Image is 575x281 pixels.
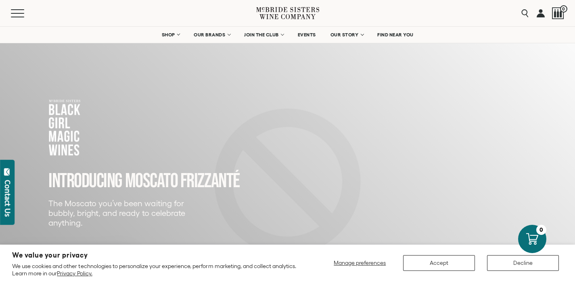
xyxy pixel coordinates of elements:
span: MOSCATO [125,169,178,193]
span: OUR BRANDS [194,32,225,38]
span: 0 [560,5,567,13]
span: EVENTS [298,32,316,38]
button: Decline [487,255,559,271]
span: OUR STORY [330,32,359,38]
span: Manage preferences [334,260,386,266]
a: SHOP [156,27,184,43]
div: Contact Us [4,180,12,217]
a: JOIN THE CLUB [239,27,289,43]
span: JOIN THE CLUB [244,32,279,38]
span: FIND NEAR YOU [377,32,414,38]
button: Accept [403,255,475,271]
span: FRIZZANTé [180,169,240,193]
a: EVENTS [293,27,321,43]
div: 0 [536,225,546,235]
a: Privacy Policy. [57,270,92,277]
span: SHOP [161,32,175,38]
a: OUR STORY [325,27,368,43]
span: INTRODUCING [48,169,122,193]
p: The Moscato you’ve been waiting for bubbly, bright, and ready to celebrate anything. [48,199,190,228]
h2: We value your privacy [12,252,301,259]
button: Mobile Menu Trigger [11,9,40,17]
button: Manage preferences [329,255,391,271]
a: OUR BRANDS [188,27,235,43]
a: FIND NEAR YOU [372,27,419,43]
p: We use cookies and other technologies to personalize your experience, perform marketing, and coll... [12,262,301,277]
